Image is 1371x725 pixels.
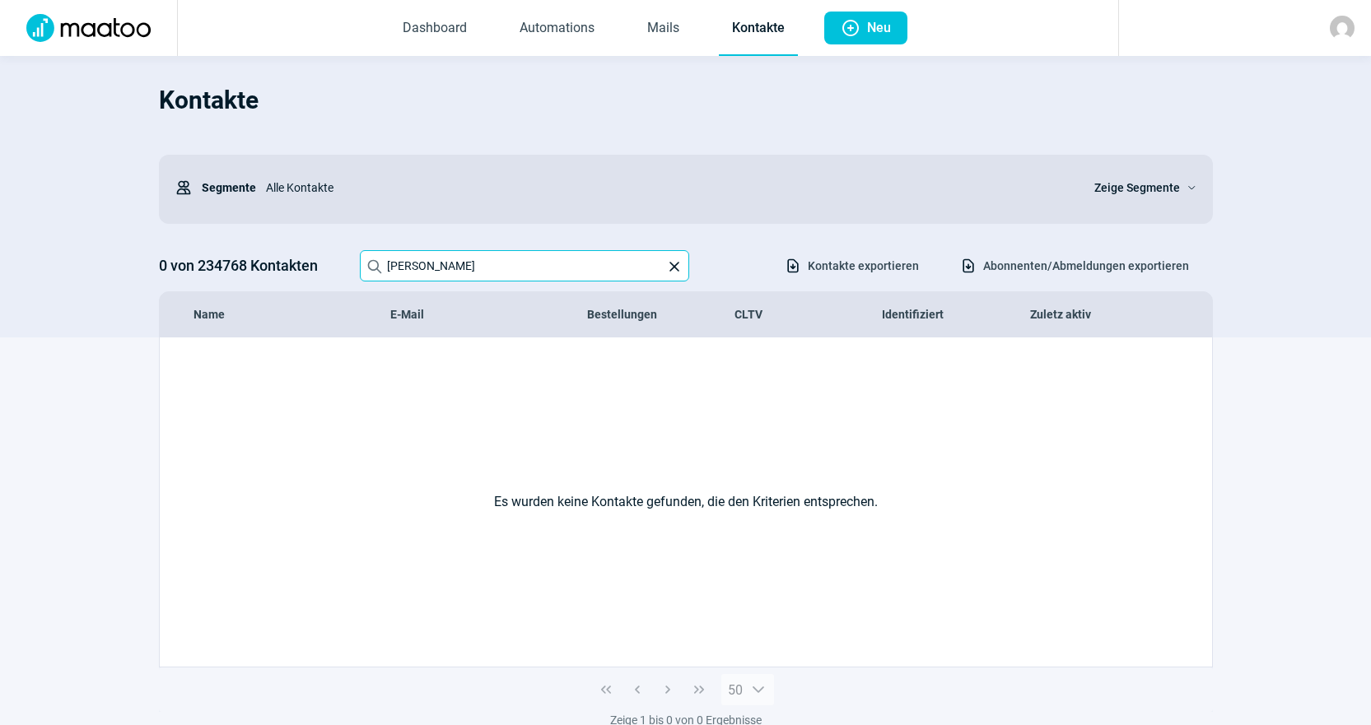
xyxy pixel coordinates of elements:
[175,171,256,204] div: Segmente
[634,2,692,56] a: Mails
[767,252,936,280] button: Kontakte exportieren
[1094,178,1180,198] span: Zeige Segmente
[389,2,480,56] a: Dashboard
[1330,16,1355,40] img: avatar
[506,2,608,56] a: Automations
[256,171,1075,204] div: Alle Kontakte
[587,306,734,323] div: Bestellungen
[16,14,161,42] img: Logo
[983,253,1189,279] span: Abonnenten/Abmeldungen exportieren
[734,306,882,323] div: CLTV
[808,253,919,279] span: Kontakte exportieren
[159,72,1213,128] h1: Kontakte
[494,492,878,512] span: Es wurden keine Kontakte gefunden, die den Kriterien entsprechen.
[194,306,390,323] div: Name
[882,306,1029,323] div: Identifiziert
[360,250,689,281] input: Search
[1030,306,1177,323] div: Zuletz aktiv
[719,2,798,56] a: Kontakte
[943,252,1206,280] button: Abonnenten/Abmeldungen exportieren
[390,306,587,323] div: E-Mail
[867,12,891,44] span: Neu
[159,253,343,279] h3: 0 von 234768 Kontakten
[824,12,907,44] button: Neu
